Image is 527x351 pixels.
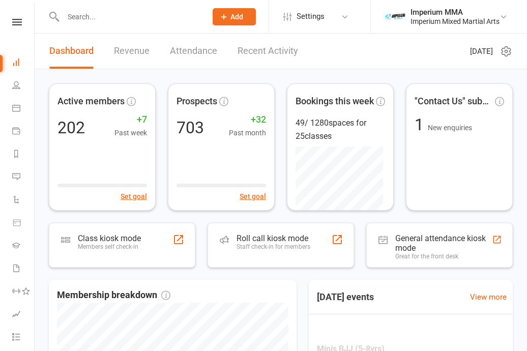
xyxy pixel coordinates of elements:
div: Staff check-in for members [237,243,310,250]
a: People [12,75,35,98]
span: Prospects [177,94,217,109]
a: Payments [12,121,35,143]
div: Imperium Mixed Martial Arts [411,17,500,26]
span: [DATE] [470,45,493,57]
span: Active members [57,94,125,109]
div: 202 [57,120,85,136]
div: Imperium MMA [411,8,500,17]
div: Roll call kiosk mode [237,233,310,243]
a: Dashboard [49,34,94,69]
div: Class kiosk mode [78,233,141,243]
span: +32 [229,112,266,127]
span: New enquiries [428,124,472,132]
a: Assessments [12,304,35,327]
span: Add [230,13,243,21]
span: Past week [114,127,147,138]
h3: [DATE] events [309,288,382,306]
div: Members self check-in [78,243,141,250]
div: Great for the front desk [395,253,492,260]
img: thumb_image1639376871.png [385,7,405,27]
a: Calendar [12,98,35,121]
span: Membership breakdown [57,288,170,303]
span: +7 [114,112,147,127]
button: Set goal [121,191,147,202]
span: 1 [415,115,428,134]
div: 49 / 1280 spaces for 25 classes [296,116,385,142]
button: Add [213,8,256,25]
span: Bookings this week [296,94,374,109]
div: General attendance kiosk mode [395,233,492,253]
a: Product Sales [12,212,35,235]
span: Settings [297,5,325,28]
button: Set goal [240,191,266,202]
a: Dashboard [12,52,35,75]
div: 703 [177,120,204,136]
a: Reports [12,143,35,166]
a: Attendance [170,34,217,69]
a: Revenue [114,34,150,69]
a: Recent Activity [238,34,298,69]
span: "Contact Us" submissions [415,94,493,109]
span: Past month [229,127,266,138]
input: Search... [60,10,199,24]
a: View more [470,291,507,303]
